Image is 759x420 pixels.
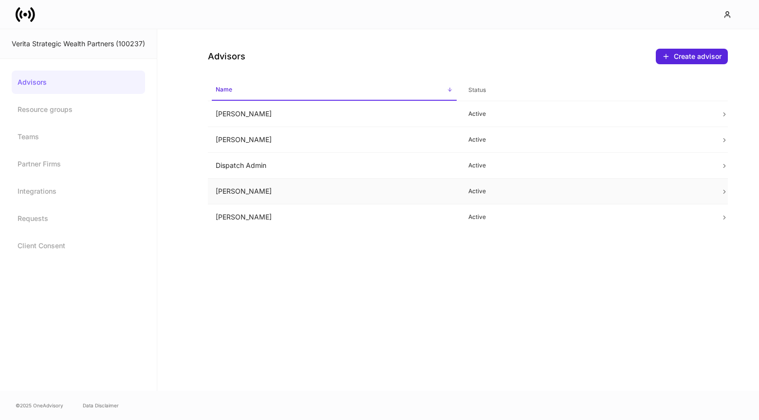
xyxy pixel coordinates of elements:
[12,180,145,203] a: Integrations
[208,153,461,179] td: Dispatch Admin
[216,85,232,94] h6: Name
[12,207,145,230] a: Requests
[208,204,461,230] td: [PERSON_NAME]
[208,179,461,204] td: [PERSON_NAME]
[468,85,486,94] h6: Status
[12,71,145,94] a: Advisors
[674,52,722,61] div: Create advisor
[208,101,461,127] td: [PERSON_NAME]
[212,80,457,101] span: Name
[12,98,145,121] a: Resource groups
[12,234,145,257] a: Client Consent
[468,110,705,118] p: Active
[12,39,145,49] div: Verita Strategic Wealth Partners (100237)
[12,125,145,148] a: Teams
[468,162,705,169] p: Active
[12,152,145,176] a: Partner Firms
[468,187,705,195] p: Active
[468,213,705,221] p: Active
[16,402,63,409] span: © 2025 OneAdvisory
[468,136,705,144] p: Active
[83,402,119,409] a: Data Disclaimer
[208,127,461,153] td: [PERSON_NAME]
[464,80,709,100] span: Status
[208,51,245,62] h4: Advisors
[656,49,728,64] button: Create advisor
